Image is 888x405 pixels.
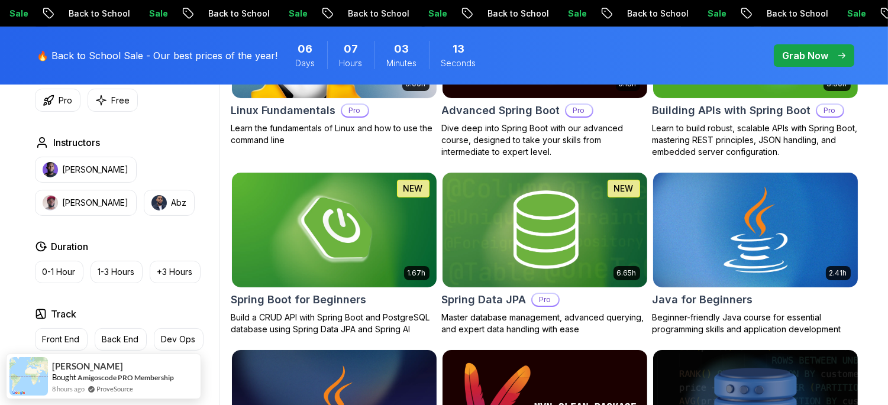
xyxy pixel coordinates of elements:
img: instructor img [43,195,58,210]
h2: Advanced Spring Boot [442,102,560,119]
button: Back End [95,328,147,351]
p: Back to School [338,8,419,20]
button: instructor img[PERSON_NAME] [35,190,137,216]
button: Dev Ops [154,328,204,351]
p: Abz [172,197,187,209]
button: instructor img[PERSON_NAME] [35,157,137,183]
p: 1-3 Hours [98,266,135,278]
a: Spring Boot for Beginners card1.67hNEWSpring Boot for BeginnersBuild a CRUD API with Spring Boot ... [231,172,437,335]
button: Front End [35,328,88,351]
img: instructor img [151,195,167,210]
span: Seconds [441,57,476,69]
button: 0-1 Hour [35,261,83,283]
h2: Track [51,307,77,321]
p: Master database management, advanced querying, and expert data handling with ease [442,312,648,335]
p: +3 Hours [157,266,193,278]
button: 1-3 Hours [91,261,143,283]
span: 8 hours ago [52,384,85,394]
p: 🔥 Back to School Sale - Our best prices of the year! [37,48,278,63]
p: Pro [342,105,368,116]
p: Learn the fundamentals of Linux and how to use the command line [231,122,437,146]
img: Java for Beginners card [648,170,863,290]
p: Dive deep into Spring Boot with our advanced course, designed to take your skills from intermedia... [442,122,648,158]
h2: Linux Fundamentals [231,102,336,119]
h2: Spring Boot for Beginners [231,291,367,308]
span: Days [296,57,315,69]
a: Java for Beginners card2.41hJava for BeginnersBeginner-friendly Java course for essential program... [653,172,858,335]
h2: Duration [51,239,89,254]
p: 2.41h [829,268,847,278]
p: Grab Now [783,48,829,63]
span: Hours [340,57,363,69]
h2: Instructors [54,135,101,150]
p: Pro [532,294,558,306]
p: Learn to build robust, scalable APIs with Spring Boot, mastering REST principles, JSON handling, ... [653,122,858,158]
p: Beginner-friendly Java course for essential programming skills and application development [653,312,858,335]
p: NEW [403,183,423,195]
h2: Spring Data JPA [442,291,527,308]
p: Build a CRUD API with Spring Boot and PostgreSQL database using Spring Data JPA and Spring AI [231,312,437,335]
p: Front End [43,333,80,345]
p: Pro [566,105,592,116]
button: Free [88,89,138,112]
span: 13 Seconds [453,41,464,57]
p: Back to School [618,8,698,20]
img: Spring Boot for Beginners card [232,173,437,287]
p: Back to School [199,8,279,20]
p: Sale [140,8,177,20]
p: Back End [102,333,139,345]
p: Sale [279,8,317,20]
img: Spring Data JPA card [443,173,647,287]
button: instructor imgAbz [144,190,195,216]
p: Sale [558,8,596,20]
p: Sale [419,8,457,20]
a: ProveSource [96,384,133,394]
button: Pro [35,89,80,112]
h2: Java for Beginners [653,291,753,308]
p: Back to School [757,8,838,20]
span: Minutes [387,57,417,69]
span: Bought [52,372,76,382]
p: [PERSON_NAME] [63,197,129,209]
p: Sale [838,8,876,20]
span: 3 Minutes [395,41,409,57]
p: 0-1 Hour [43,266,76,278]
p: Free [112,95,130,106]
a: Amigoscode PRO Membership [78,373,174,382]
p: Pro [59,95,73,106]
button: +3 Hours [150,261,201,283]
span: 7 Hours [344,41,358,57]
p: Back to School [59,8,140,20]
p: Sale [698,8,736,20]
p: 1.67h [408,268,426,278]
p: NEW [614,183,634,195]
span: [PERSON_NAME] [52,361,123,371]
p: Pro [817,105,843,116]
img: provesource social proof notification image [9,357,48,396]
p: 6.65h [617,268,637,278]
p: [PERSON_NAME] [63,164,129,176]
h2: Building APIs with Spring Boot [653,102,811,119]
img: instructor img [43,162,58,177]
span: 6 Days [298,41,313,57]
a: Spring Data JPA card6.65hNEWSpring Data JPAProMaster database management, advanced querying, and ... [442,172,648,335]
p: Dev Ops [162,333,196,345]
p: Back to School [478,8,558,20]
